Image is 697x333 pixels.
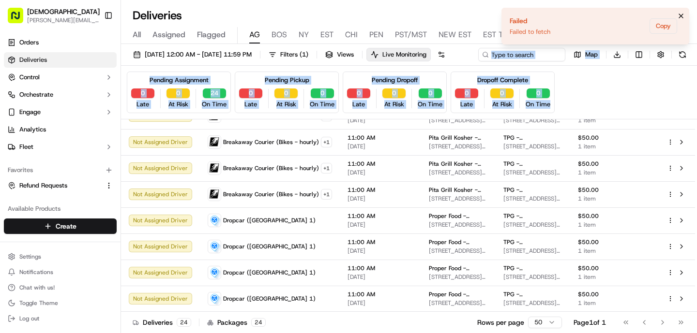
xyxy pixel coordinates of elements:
[19,56,47,64] span: Deliveries
[276,100,296,109] span: At Risk
[300,50,308,59] span: ( 1 )
[145,50,252,59] span: [DATE] 12:00 AM - [DATE] 11:59 PM
[578,160,610,168] span: $50.00
[478,48,565,61] input: Type to search
[348,273,413,281] span: [DATE]
[578,169,610,176] span: 1 item
[372,76,418,85] div: Pending Dropoff
[202,100,227,109] span: On Time
[127,72,231,113] div: Pending Assignment0Late0At Risk24On Time
[10,10,29,29] img: Nash
[418,100,442,109] span: On Time
[4,296,117,310] button: Toggle Theme
[578,247,610,255] span: 1 item
[8,181,101,190] a: Refund Requests
[4,104,117,120] button: Engage
[320,29,333,41] span: EST
[136,100,149,109] span: Late
[429,290,488,298] span: Proper Food - [STREET_ADDRESS]
[585,50,598,59] span: Map
[19,315,39,322] span: Log out
[165,95,176,107] button: Start new chat
[526,100,550,109] span: On Time
[244,100,257,109] span: Late
[249,29,260,41] span: AG
[223,217,316,224] span: Dropcar ([GEOGRAPHIC_DATA] 1)
[503,264,562,272] span: TPG - [GEOGRAPHIC_DATA] - Floor 23rd Floor
[382,88,406,98] button: 0
[223,243,316,250] span: Dropcar ([GEOGRAPHIC_DATA] 1)
[348,264,413,272] span: 11:00 AM
[4,70,117,85] button: Control
[131,88,154,98] button: 0
[68,163,117,171] a: Powered byPylon
[208,266,221,279] img: drop_car_logo.png
[503,247,562,255] span: [STREET_ADDRESS][US_STATE]
[503,299,562,307] span: [STREET_ADDRESS][US_STATE]
[311,88,334,98] button: 0
[150,76,209,85] div: Pending Assignment
[348,238,413,246] span: 11:00 AM
[569,48,602,61] button: Map
[348,116,413,124] span: [DATE]
[348,195,413,203] span: [DATE]
[19,299,58,307] span: Toggle Theme
[503,238,562,246] span: TPG - [GEOGRAPHIC_DATA] - Floor 24
[503,143,562,150] span: [STREET_ADDRESS][US_STATE]
[223,269,316,276] span: Dropcar ([GEOGRAPHIC_DATA] 1)
[503,221,562,229] span: [STREET_ADDRESS][US_STATE]
[574,318,606,327] div: Page 1 of 1
[321,137,332,147] button: +1
[429,264,488,272] span: Proper Food - [STREET_ADDRESS]
[19,143,33,151] span: Fleet
[348,143,413,150] span: [DATE]
[168,100,188,109] span: At Risk
[208,136,221,148] img: breakaway_couriers_logo.png
[384,100,404,109] span: At Risk
[348,221,413,229] span: [DATE]
[167,88,190,98] button: 0
[347,88,370,98] button: 0
[19,125,46,134] span: Analytics
[503,290,562,298] span: TPG - [GEOGRAPHIC_DATA] - Floor 26th Floor
[477,76,528,85] div: Dropoff Complete
[299,29,309,41] span: NY
[429,221,488,229] span: [STREET_ADDRESS][US_STATE]
[337,50,354,59] span: Views
[429,143,488,150] span: [STREET_ADDRESS][US_STATE]
[91,140,155,150] span: API Documentation
[27,16,100,24] span: [PERSON_NAME][EMAIL_ADDRESS][DOMAIN_NAME]
[223,295,316,303] span: Dropcar ([GEOGRAPHIC_DATA] 1)
[429,116,488,124] span: [STREET_ADDRESS][US_STATE]
[321,48,358,61] button: Views
[264,48,313,61] button: Filters(1)
[235,72,339,113] div: Pending Pickup0Late0At Risk0On Time
[133,318,191,327] div: Deliveries
[429,273,488,281] span: [STREET_ADDRESS][US_STATE]
[348,186,413,194] span: 11:00 AM
[578,186,610,194] span: $50.00
[19,268,53,276] span: Notifications
[366,48,431,61] button: Live Monitoring
[578,212,610,220] span: $50.00
[265,76,309,85] div: Pending Pickup
[419,88,442,98] button: 0
[207,318,266,327] div: Packages
[578,195,610,203] span: 1 item
[4,178,117,193] button: Refund Requests
[4,139,117,155] button: Fleet
[352,100,365,109] span: Late
[4,52,117,68] a: Deliveries
[321,163,332,174] button: +1
[10,92,27,110] img: 1736555255976-a54dd68f-1ca7-489b-9aae-adbdc363a1c4
[152,29,185,41] span: Assigned
[10,39,176,54] p: Welcome 👋
[78,136,159,154] a: 💻API Documentation
[650,18,677,34] button: Copy
[129,48,256,61] button: [DATE] 12:00 AM - [DATE] 11:59 PM
[527,88,550,98] button: 0
[439,29,471,41] span: NEW EST
[483,29,520,41] span: EST Triage
[19,108,41,116] span: Engage
[19,90,53,99] span: Orchestrate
